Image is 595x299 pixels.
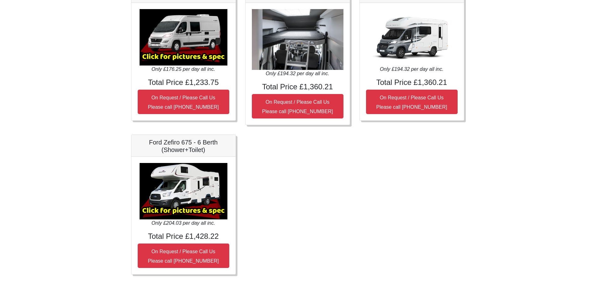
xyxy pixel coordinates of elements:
[252,9,343,70] img: VW Grand California 4 Berth
[252,82,343,92] h4: Total Price £1,360.21
[140,9,227,66] img: Auto-Trail Expedition 67 - 4 Berth (Shower+Toilet)
[266,71,329,76] i: Only £194.32 per day all inc.
[138,244,229,268] button: On Request / Please Call UsPlease call [PHONE_NUMBER]
[138,232,229,241] h4: Total Price £1,428.22
[138,90,229,114] button: On Request / Please Call UsPlease call [PHONE_NUMBER]
[366,78,458,87] h4: Total Price £1,360.21
[380,66,444,72] i: Only £194.32 per day all inc.
[138,139,229,154] h5: Ford Zefiro 675 - 6 Berth (Shower+Toilet)
[366,90,458,114] button: On Request / Please Call UsPlease call [PHONE_NUMBER]
[148,95,219,110] small: On Request / Please Call Us Please call [PHONE_NUMBER]
[138,78,229,87] h4: Total Price £1,233.75
[376,95,447,110] small: On Request / Please Call Us Please call [PHONE_NUMBER]
[252,94,343,118] button: On Request / Please Call UsPlease call [PHONE_NUMBER]
[262,99,333,114] small: On Request / Please Call Us Please call [PHONE_NUMBER]
[140,163,227,219] img: Ford Zefiro 675 - 6 Berth (Shower+Toilet)
[148,249,219,264] small: On Request / Please Call Us Please call [PHONE_NUMBER]
[151,220,215,226] i: Only £204.03 per day all inc.
[151,66,215,72] i: Only £176.25 per day all inc.
[368,9,456,66] img: Auto-trail Imala 615 - 4 Berth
